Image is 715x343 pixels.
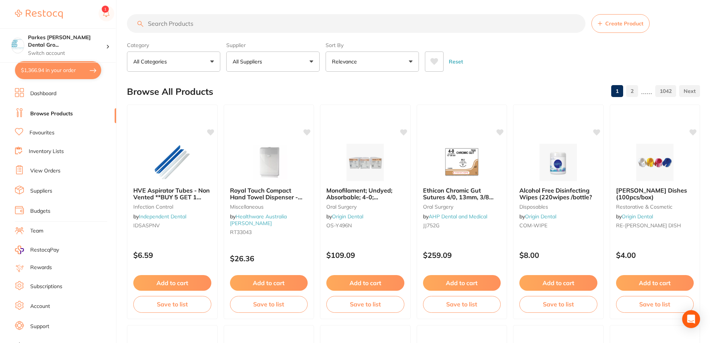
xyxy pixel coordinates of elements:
h4: Parkes Baker Dental Group [28,34,106,49]
span: Royal Touch Compact Hand Towel Dispenser - Pearlescent White [230,187,302,208]
a: Support [30,323,49,330]
img: HVE Aspirator Tubes - Non Vented **BUY 5 GET 1 FREE** - White [148,144,196,181]
button: Save to list [326,296,404,312]
span: by [326,213,363,220]
span: COM-WIPE [519,222,547,229]
a: AHP Dental and Medical [429,213,487,220]
a: Team [30,227,43,235]
p: All Categories [133,58,170,65]
span: by [616,213,653,220]
span: by [230,213,287,227]
b: Royal Touch Compact Hand Towel Dispenser - Pearlescent White [230,187,308,201]
p: All Suppliers [233,58,265,65]
span: RT33043 [230,229,252,236]
span: Ethicon Chromic Gut Sutures 4/0, 13mm, 3/8 Circle - 752G [423,187,494,208]
label: Sort By [326,42,419,49]
button: Add to cart [616,275,694,291]
span: IDSASPNV [133,222,160,229]
a: Budgets [30,208,50,215]
button: Save to list [519,296,597,312]
p: Relevance [332,58,360,65]
span: Alcohol Free Disinfecting Wipes (220wipes /bottle? [519,187,592,201]
small: restorative & cosmetic [616,204,694,210]
a: Origin Dental [622,213,653,220]
button: All Categories [127,52,220,72]
button: Add to cart [230,275,308,291]
button: Reset [447,52,465,72]
span: RE-[PERSON_NAME] DISH [616,222,681,229]
p: Switch account [28,50,106,57]
a: Rewards [30,264,52,271]
span: by [133,213,186,220]
label: Category [127,42,220,49]
button: All Suppliers [226,52,320,72]
img: Monofilament; Undyed; Absorbable; 4-0; 18″/45cm; 3/8 Circle Precision Reverse Cutting 19mm; Box/12 [341,144,389,181]
p: $4.00 [616,251,694,259]
p: ...... [641,87,652,96]
a: Account [30,303,50,310]
img: Parkes Baker Dental Group [12,38,24,50]
img: Restocq Logo [15,10,63,19]
p: $6.59 [133,251,211,259]
p: $26.36 [230,254,308,263]
a: Origin Dental [332,213,363,220]
b: Dappen Dishes (100pcs/box) [616,187,694,201]
small: infection control [133,204,211,210]
small: oral surgery [326,204,404,210]
img: RestocqPay [15,246,24,254]
a: Origin Dental [525,213,556,220]
button: Save to list [133,296,211,312]
p: $8.00 [519,251,597,259]
button: $1,366.94 in your order [15,61,101,79]
b: Ethicon Chromic Gut Sutures 4/0, 13mm, 3/8 Circle - 752G [423,187,501,201]
span: JJ752G [423,222,439,229]
p: $259.09 [423,251,501,259]
a: Inventory Lists [29,148,64,155]
span: HVE Aspirator Tubes - Non Vented **BUY 5 GET 1 FREE** - White [133,187,210,208]
a: Dashboard [30,90,56,97]
button: Add to cart [326,275,404,291]
a: Restocq Logo [15,6,63,23]
a: Healthware Australia [PERSON_NAME] [230,213,287,227]
span: RestocqPay [30,246,59,254]
a: RestocqPay [15,246,59,254]
span: by [423,213,487,220]
button: Relevance [326,52,419,72]
img: Alcohol Free Disinfecting Wipes (220wipes /bottle? [534,144,582,181]
input: Search Products [127,14,585,33]
a: View Orders [30,167,60,175]
div: Open Intercom Messenger [682,310,700,328]
button: Add to cart [519,275,597,291]
button: Add to cart [133,275,211,291]
button: Save to list [616,296,694,312]
a: 2 [626,84,638,99]
button: Create Product [591,14,650,33]
a: 1042 [655,84,676,99]
p: $109.09 [326,251,404,259]
span: Create Product [605,21,643,26]
small: Miscellaneous [230,204,308,210]
b: HVE Aspirator Tubes - Non Vented **BUY 5 GET 1 FREE** - White [133,187,211,201]
a: Subscriptions [30,283,62,290]
a: Independent Dental [139,213,186,220]
a: Suppliers [30,187,52,195]
a: 1 [611,84,623,99]
button: Save to list [423,296,501,312]
b: Monofilament; Undyed; Absorbable; 4-0; 18″/45cm; 3/8 Circle Precision Reverse Cutting 19mm; Box/12 [326,187,404,201]
button: Save to list [230,296,308,312]
small: disposables [519,204,597,210]
img: Dappen Dishes (100pcs/box) [631,144,679,181]
a: Browse Products [30,110,73,118]
small: oral surgery [423,204,501,210]
span: [PERSON_NAME] Dishes (100pcs/box) [616,187,687,201]
b: Alcohol Free Disinfecting Wipes (220wipes /bottle? [519,187,597,201]
img: Ethicon Chromic Gut Sutures 4/0, 13mm, 3/8 Circle - 752G [438,144,486,181]
span: OS-Y496N [326,222,352,229]
button: Add to cart [423,275,501,291]
span: by [519,213,556,220]
img: Royal Touch Compact Hand Towel Dispenser - Pearlescent White [245,144,293,181]
label: Supplier [226,42,320,49]
a: Favourites [29,129,55,137]
h2: Browse All Products [127,87,213,97]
